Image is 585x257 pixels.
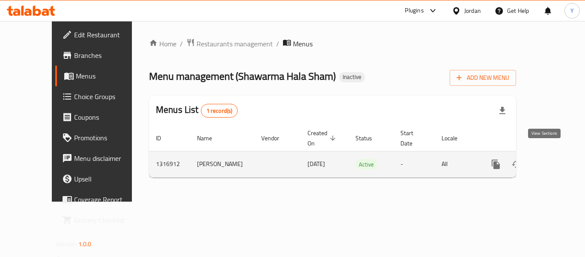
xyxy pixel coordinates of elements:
a: Grocery Checklist [55,210,149,230]
span: ID [156,133,172,143]
span: Branches [74,50,143,60]
nav: breadcrumb [149,38,516,49]
span: Promotions [74,133,143,143]
button: more [486,154,506,175]
a: Coupons [55,107,149,127]
span: Menus [293,39,313,49]
span: Coupons [74,112,143,122]
a: Promotions [55,127,149,148]
h2: Menus List [156,103,238,118]
div: Inactive [339,72,365,82]
span: Restaurants management [197,39,273,49]
a: Upsell [55,169,149,189]
span: Grocery Checklist [74,215,143,225]
li: / [276,39,279,49]
span: 1.0.0 [78,239,92,250]
span: Inactive [339,73,365,81]
span: Status [355,133,383,143]
span: Menus [76,71,143,81]
span: Edit Restaurant [74,30,143,40]
span: Choice Groups [74,91,143,102]
table: enhanced table [149,125,575,178]
span: Menu management ( Shawarma Hala Sham ) [149,67,336,86]
span: Y [570,6,574,15]
span: Vendor [261,133,290,143]
a: Branches [55,45,149,66]
span: Version: [56,239,77,250]
span: Start Date [400,128,424,148]
span: Active [355,160,377,169]
span: [DATE] [307,158,325,169]
div: Jordan [464,6,481,15]
td: - [394,151,435,177]
li: / [180,39,183,49]
button: Add New Menu [450,70,516,86]
span: Created On [307,128,338,148]
button: Change Status [506,154,527,175]
span: Menu disclaimer [74,153,143,163]
th: Actions [479,125,575,151]
div: Total records count [201,104,238,118]
div: Plugins [405,6,424,16]
a: Choice Groups [55,86,149,107]
a: Menus [55,66,149,86]
a: Restaurants management [186,38,273,49]
span: Locale [442,133,469,143]
span: Upsell [74,174,143,184]
span: Add New Menu [457,73,509,83]
span: Coverage Report [74,194,143,205]
div: Export file [492,100,513,121]
td: [PERSON_NAME] [190,151,254,177]
a: Menu disclaimer [55,148,149,169]
td: 1316912 [149,151,190,177]
a: Edit Restaurant [55,24,149,45]
a: Coverage Report [55,189,149,210]
span: 1 record(s) [201,107,238,115]
span: Name [197,133,223,143]
td: All [435,151,479,177]
a: Home [149,39,176,49]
